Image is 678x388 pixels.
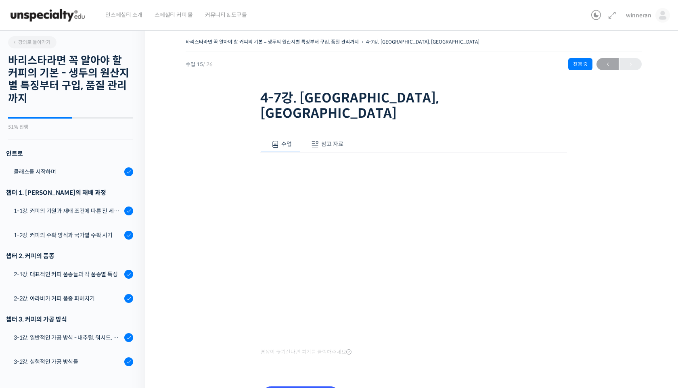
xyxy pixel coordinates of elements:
[568,58,592,70] div: 진행 중
[14,270,122,279] div: 2-1강. 대표적인 커피 품종들과 각 품종별 특성
[596,59,619,70] span: ←
[14,167,122,176] div: 클래스를 시작하며
[260,349,352,355] span: 영상이 끊기신다면 여기를 클릭해주세요
[8,54,133,105] h2: 바리스타라면 꼭 알아야 할 커피의 기본 - 생두의 원산지별 특징부터 구입, 품질 관리까지
[6,187,133,198] div: 챕터 1. [PERSON_NAME]의 재배 과정
[186,39,359,45] a: 바리스타라면 꼭 알아야 할 커피의 기본 – 생두의 원산지별 특징부터 구입, 품질 관리까지
[14,207,122,215] div: 1-1강. 커피의 기원과 재배 조건에 따른 전 세계 산지의 분포
[14,231,122,240] div: 1-2강. 커피의 수확 방식과 국가별 수확 시기
[12,39,50,45] span: 강의로 돌아가기
[14,294,122,303] div: 2-2강. 아라비카 커피 품종 파헤치기
[6,314,133,325] div: 챕터 3. 커피의 가공 방식
[626,12,651,19] span: winneran
[186,62,213,67] span: 수업 15
[260,90,567,121] h1: 4-7강. [GEOGRAPHIC_DATA], [GEOGRAPHIC_DATA]
[281,140,292,148] span: 수업
[14,333,122,342] div: 3-1강. 일반적인 가공 방식 - 내추럴, 워시드, 허니
[8,36,56,48] a: 강의로 돌아가기
[6,148,133,159] h3: 인트로
[8,125,133,129] div: 51% 진행
[6,250,133,261] div: 챕터 2. 커피의 품종
[14,357,122,366] div: 3-2강. 실험적인 가공 방식들
[203,61,213,68] span: / 26
[321,140,343,148] span: 참고 자료
[366,39,479,45] a: 4-7강. [GEOGRAPHIC_DATA], [GEOGRAPHIC_DATA]
[596,58,619,70] a: ←이전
